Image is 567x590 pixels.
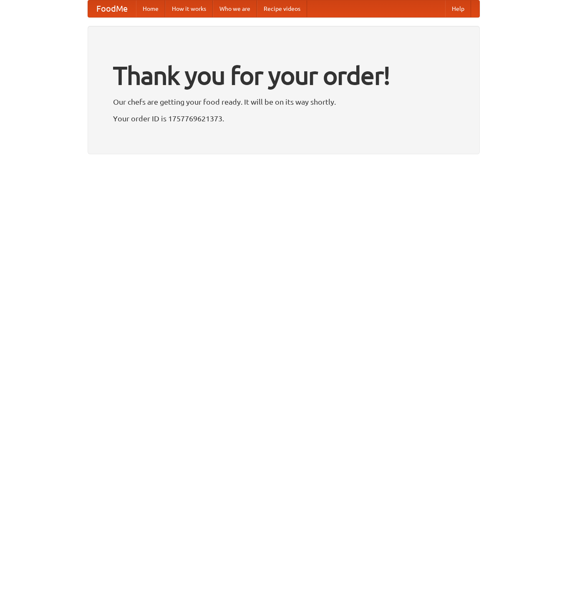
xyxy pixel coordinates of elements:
a: Home [136,0,165,17]
a: Recipe videos [257,0,307,17]
a: How it works [165,0,213,17]
p: Your order ID is 1757769621373. [113,112,454,125]
a: Who we are [213,0,257,17]
h1: Thank you for your order! [113,55,454,95]
p: Our chefs are getting your food ready. It will be on its way shortly. [113,95,454,108]
a: Help [445,0,471,17]
a: FoodMe [88,0,136,17]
